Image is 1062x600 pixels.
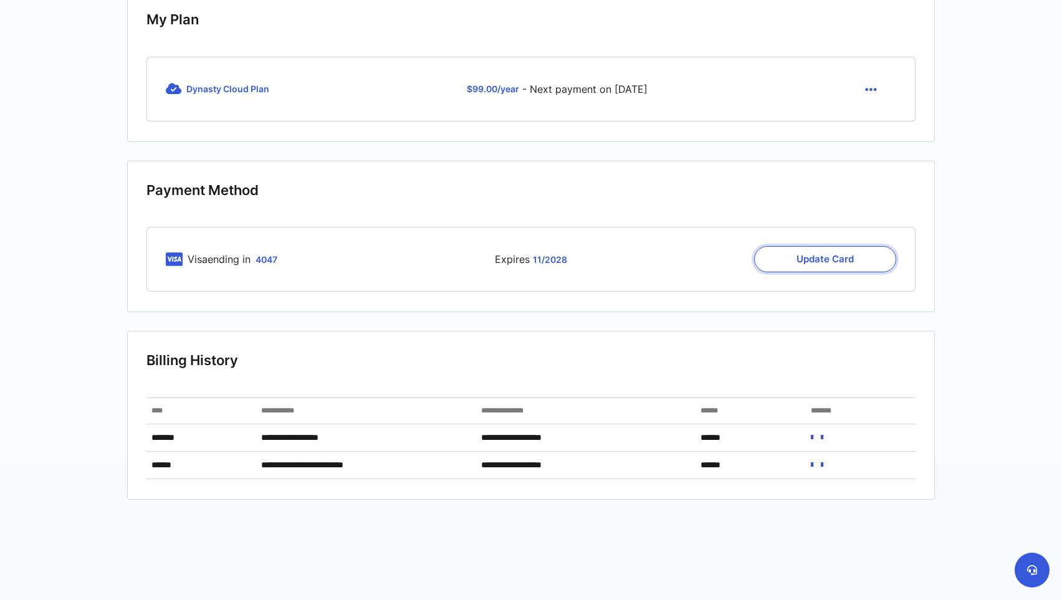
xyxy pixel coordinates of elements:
span: My Plan [146,11,199,29]
span: $ 99.00 /year [467,83,519,94]
span: Payment Method [146,181,259,199]
span: 11 / 2028 [533,254,567,265]
span: 4047 [256,254,277,265]
span: Dynasty Cloud Plan [186,83,269,94]
div: Visa ending in [188,252,282,267]
button: Update Card [754,246,896,272]
div: - Next payment on [DATE] [401,76,714,102]
span: Billing History [146,351,238,369]
div: Expires [409,246,653,272]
